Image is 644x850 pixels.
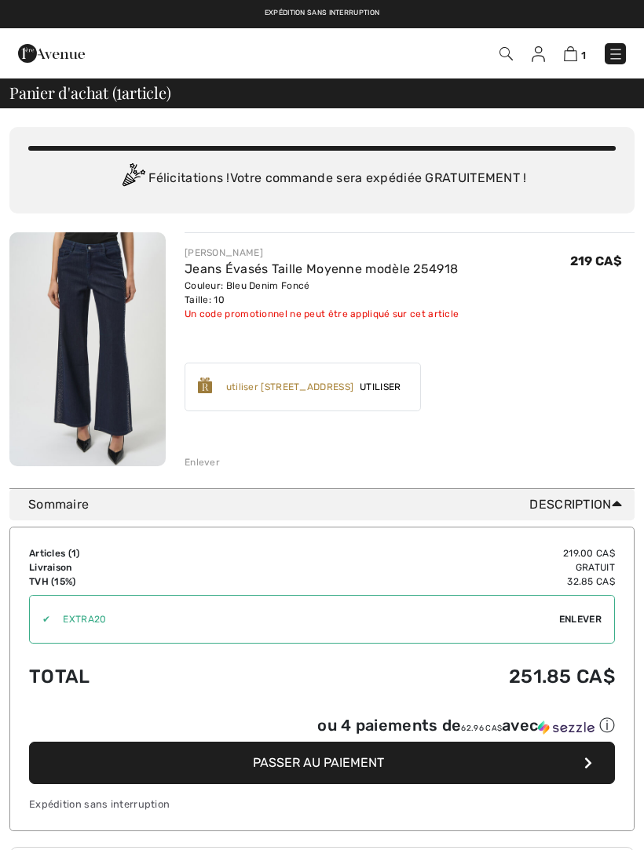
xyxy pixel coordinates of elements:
img: 1ère Avenue [18,38,85,69]
div: Couleur: Bleu Denim Foncé Taille: 10 [185,279,459,307]
a: 1ère Avenue [18,45,85,60]
span: 1 [581,49,586,61]
span: Panier d'achat ( article) [9,85,171,100]
img: Recherche [499,47,513,60]
span: Utiliser [353,380,407,394]
div: Sommaire [28,495,628,514]
img: Mes infos [532,46,545,62]
td: Total [29,650,243,703]
td: TVH (15%) [29,575,243,589]
a: 1 [564,44,586,63]
td: 219.00 CA$ [243,546,615,560]
img: Panier d'achat [564,46,577,61]
div: ou 4 paiements de62.96 CA$avecSezzle Cliquez pour en savoir plus sur Sezzle [29,715,615,742]
td: Gratuit [243,560,615,575]
td: 251.85 CA$ [243,650,615,703]
div: Expédition sans interruption [29,797,615,812]
img: Menu [608,46,624,62]
div: Un code promotionnel ne peut être appliqué sur cet article [185,307,459,321]
div: ✔ [30,612,50,626]
input: Code promo [50,596,559,643]
img: Congratulation2.svg [117,163,148,195]
span: Description [529,495,628,514]
button: Passer au paiement [29,742,615,784]
span: 1 [71,548,76,559]
a: Jeans Évasés Taille Moyenne modèle 254918 [185,261,458,276]
span: Enlever [559,612,602,626]
img: Jeans Évasés Taille Moyenne modèle 254918 [9,232,166,466]
span: 62.96 CA$ [461,724,502,733]
img: Sezzle [538,720,595,735]
div: Félicitations ! Votre commande sera expédiée GRATUITEMENT ! [28,163,616,195]
div: utiliser [STREET_ADDRESS] [226,380,354,394]
div: [PERSON_NAME] [185,246,459,260]
div: ou 4 paiements de avec [317,715,615,736]
span: 1 [116,81,122,101]
div: Enlever [185,455,220,469]
td: Articles ( ) [29,546,243,560]
img: Reward-Logo.svg [198,378,212,393]
span: 219 CA$ [570,254,622,268]
td: Livraison [29,560,243,575]
td: 32.85 CA$ [243,575,615,589]
span: Passer au paiement [253,755,384,770]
